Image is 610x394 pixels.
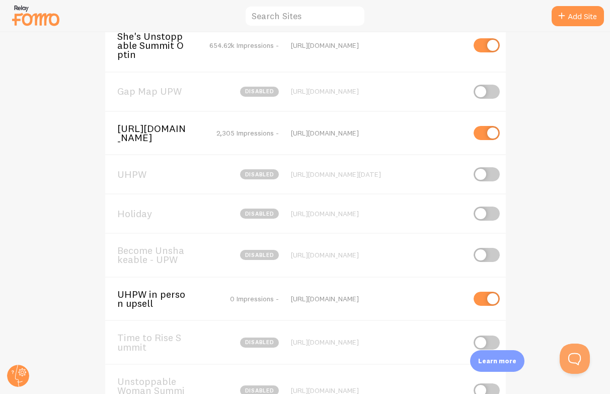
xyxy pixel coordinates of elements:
div: [URL][DOMAIN_NAME] [291,294,465,303]
div: [URL][DOMAIN_NAME] [291,87,465,96]
span: 0 Impressions - [230,294,279,303]
span: 654.62k Impressions - [209,41,279,50]
div: [URL][DOMAIN_NAME] [291,41,465,50]
span: UHPW in person upsell [117,290,198,308]
span: disabled [240,87,279,97]
img: fomo-relay-logo-orange.svg [11,3,61,28]
span: Gap Map UPW [117,87,198,96]
p: Learn more [478,356,516,366]
div: [URL][DOMAIN_NAME] [291,250,465,259]
iframe: Help Scout Beacon - Open [560,344,590,374]
div: [URL][DOMAIN_NAME][DATE] [291,170,465,179]
div: [URL][DOMAIN_NAME] [291,128,465,138]
span: She's Unstoppable Summit Optin [117,32,198,59]
span: Time to Rise Summit [117,333,198,352]
span: disabled [240,250,279,260]
div: [URL][DOMAIN_NAME] [291,338,465,347]
span: [URL][DOMAIN_NAME] [117,124,198,143]
span: disabled [240,169,279,179]
span: Holiday [117,209,198,218]
span: disabled [240,338,279,348]
span: disabled [240,209,279,219]
span: UHPW [117,170,198,179]
div: [URL][DOMAIN_NAME] [291,209,465,218]
span: 2,305 Impressions - [216,128,279,138]
span: Become Unshakeable - UPW [117,246,198,265]
div: Learn more [470,350,524,372]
